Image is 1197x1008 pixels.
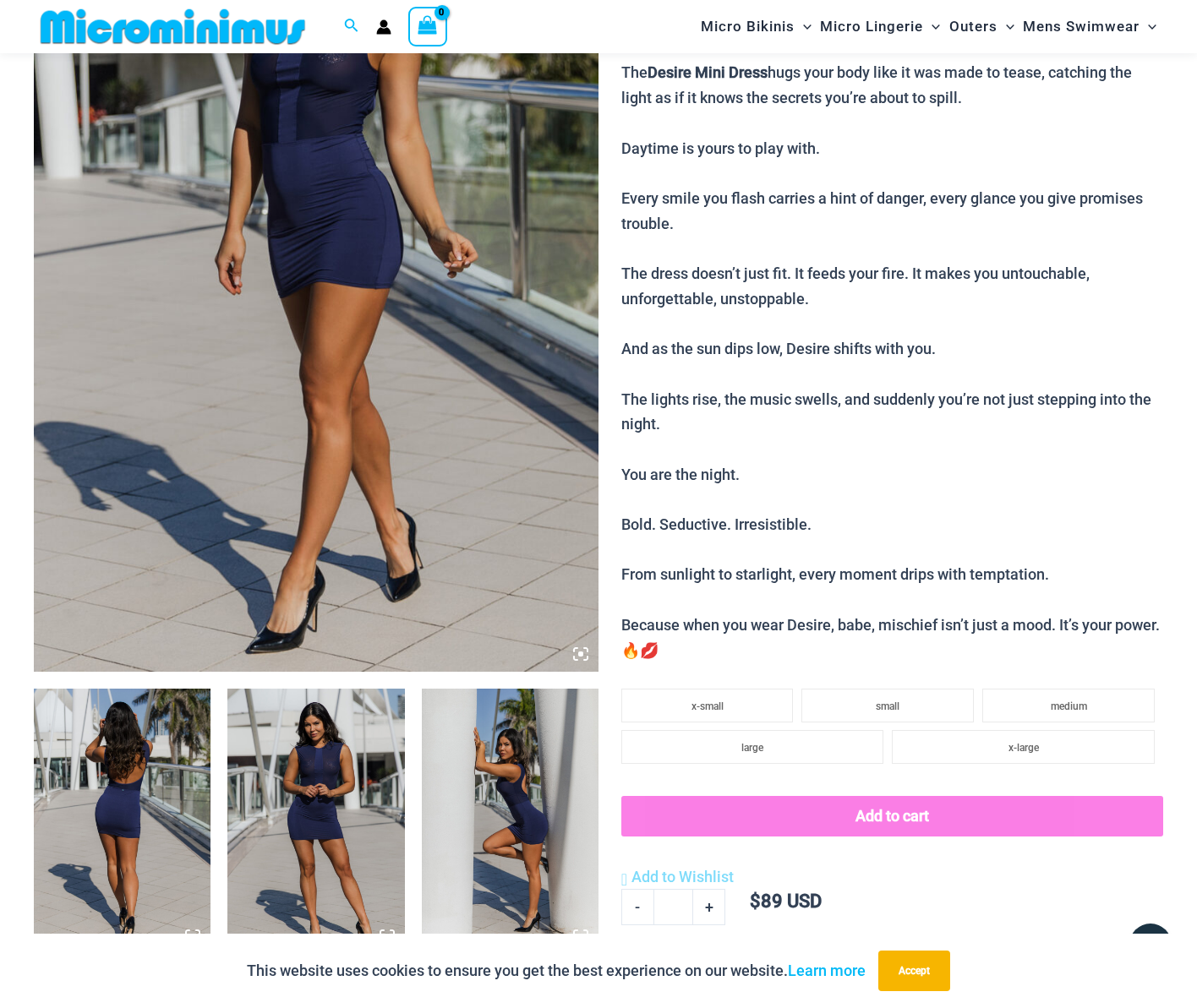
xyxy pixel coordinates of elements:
[820,5,923,48] span: Micro Lingerie
[648,63,768,81] b: Desire Mini Dress
[949,5,997,48] span: Outers
[1008,742,1039,754] span: x-large
[694,3,1163,51] nav: Site Navigation
[247,958,866,983] p: This website uses cookies to ensure you get the best experience on our website.
[816,5,944,48] a: Micro LingerieMenu ToggleMenu Toggle
[1023,5,1140,48] span: Mens Swimwear
[876,700,899,712] span: small
[801,689,974,722] li: small
[982,689,1155,722] li: medium
[691,700,724,712] span: x-small
[878,951,950,991] button: Accept
[795,5,812,48] span: Menu Toggle
[34,689,210,954] img: Desire Me Navy 5192 Dress
[422,689,598,954] img: Desire Me Navy 5192 Dress
[701,5,795,48] span: Micro Bikinis
[1051,700,1087,712] span: medium
[697,5,816,48] a: Micro BikinisMenu ToggleMenu Toggle
[621,689,794,722] li: x-small
[788,962,866,979] a: Learn more
[741,742,763,754] span: large
[631,868,734,885] span: Add to Wishlist
[34,8,312,46] img: MM SHOP LOGO FLAT
[750,891,822,912] bdi: 89 USD
[408,7,447,46] a: View Shopping Cart, empty
[621,889,653,924] a: -
[621,796,1163,836] button: Add to cart
[693,889,725,924] a: +
[653,889,693,924] input: Product quantity
[945,5,1019,48] a: OutersMenu ToggleMenu Toggle
[1019,5,1161,48] a: Mens SwimwearMenu ToggleMenu Toggle
[621,864,734,890] a: Add to Wishlist
[344,16,359,37] a: Search icon link
[376,19,391,35] a: Account icon link
[621,730,884,764] li: large
[1140,5,1156,48] span: Menu Toggle
[892,730,1155,764] li: x-large
[227,689,404,954] img: Desire Me Navy 5192 Dress
[923,5,940,48] span: Menu Toggle
[997,5,1014,48] span: Menu Toggle
[750,891,761,912] span: $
